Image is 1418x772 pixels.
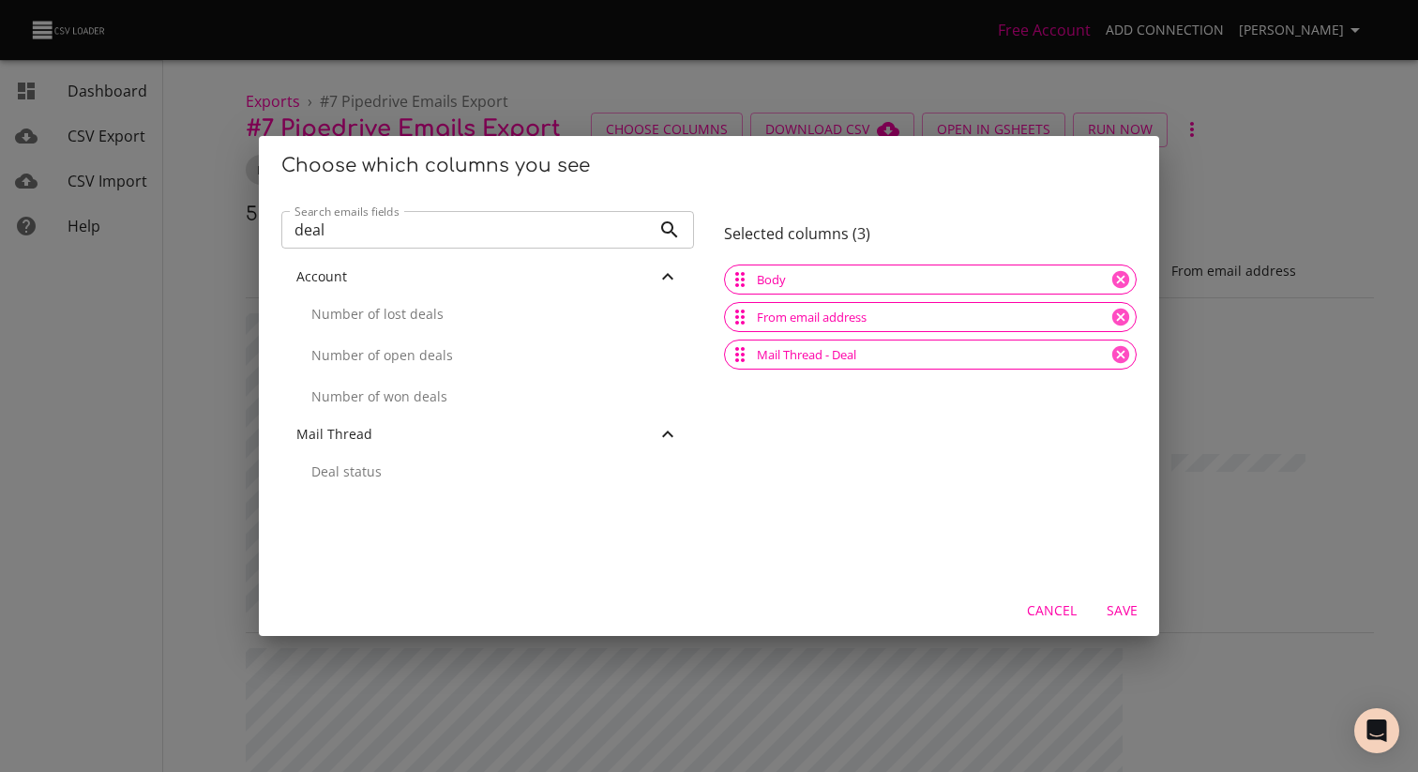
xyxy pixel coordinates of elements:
div: From email address [724,302,1137,332]
span: Cancel [1027,599,1077,623]
span: From email address [746,309,878,326]
span: Mail Thread - Deal [746,346,867,364]
p: Number of open deals [311,346,679,365]
div: Deal status [281,451,694,492]
p: Number of won deals [311,387,679,406]
span: Save [1099,599,1144,623]
span: Account [296,267,347,285]
button: Cancel [1019,594,1084,628]
button: Save [1092,594,1152,628]
div: Mail Thread [281,417,694,451]
h2: Choose which columns you see [281,151,1137,181]
span: Mail Thread [296,425,372,443]
div: Account [281,260,694,294]
div: Number of lost deals [281,294,694,335]
div: Body [724,265,1137,295]
div: Number of open deals [281,335,694,376]
span: Body [746,271,797,289]
div: Number of won deals [281,376,694,417]
p: Deal status [311,462,679,481]
p: Number of lost deals [311,305,679,324]
div: Open Intercom Messenger [1354,708,1399,753]
div: Mail Thread - Deal [724,340,1137,370]
h6: Selected columns ( 3 ) [724,225,1137,243]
